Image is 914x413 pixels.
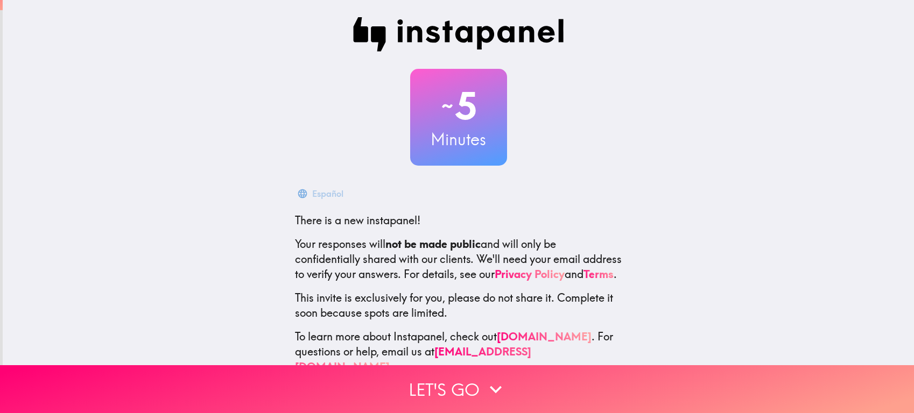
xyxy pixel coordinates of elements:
h3: Minutes [410,128,507,151]
a: [DOMAIN_NAME] [497,330,592,343]
span: ~ [440,90,455,122]
div: Español [312,186,343,201]
p: This invite is exclusively for you, please do not share it. Complete it soon because spots are li... [295,290,622,321]
img: Instapanel [353,17,564,52]
h2: 5 [410,84,507,128]
span: There is a new instapanel! [295,213,420,227]
p: Your responses will and will only be confidentially shared with our clients. We'll need your emai... [295,237,622,282]
button: Español [295,183,348,204]
p: To learn more about Instapanel, check out . For questions or help, email us at . [295,329,622,374]
a: Terms [583,267,614,281]
a: Privacy Policy [495,267,565,281]
b: not be made public [385,237,481,251]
